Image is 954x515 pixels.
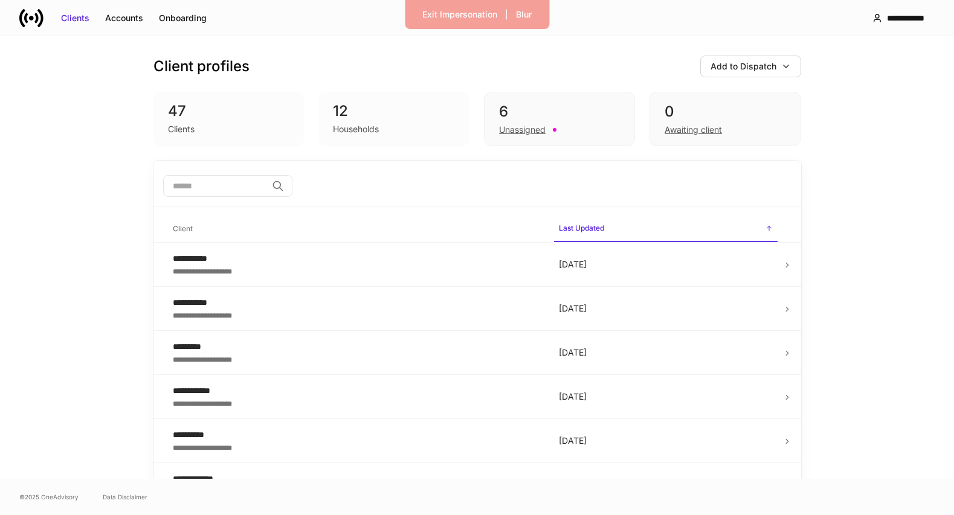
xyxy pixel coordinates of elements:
[61,12,89,24] div: Clients
[168,101,290,121] div: 47
[333,123,379,135] div: Households
[53,8,97,28] button: Clients
[559,347,773,359] p: [DATE]
[19,492,79,502] span: © 2025 OneAdvisory
[665,102,785,121] div: 0
[103,492,147,502] a: Data Disclaimer
[559,258,773,270] p: [DATE]
[559,391,773,403] p: [DATE]
[414,5,505,24] button: Exit Impersonation
[168,123,195,135] div: Clients
[168,217,544,242] span: Client
[151,8,214,28] button: Onboarding
[649,92,801,146] div: 0Awaiting client
[499,102,620,121] div: 6
[711,60,776,72] div: Add to Dispatch
[159,12,207,24] div: Onboarding
[422,8,497,21] div: Exit Impersonation
[559,302,773,315] p: [DATE]
[173,223,193,234] h6: Client
[516,8,532,21] div: Blur
[499,124,546,136] div: Unassigned
[97,8,151,28] button: Accounts
[333,101,455,121] div: 12
[105,12,143,24] div: Accounts
[700,56,801,77] button: Add to Dispatch
[559,435,773,447] p: [DATE]
[665,124,722,136] div: Awaiting client
[554,216,778,242] span: Last Updated
[508,5,540,24] button: Blur
[559,222,604,234] h6: Last Updated
[484,92,635,146] div: 6Unassigned
[153,57,250,76] h3: Client profiles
